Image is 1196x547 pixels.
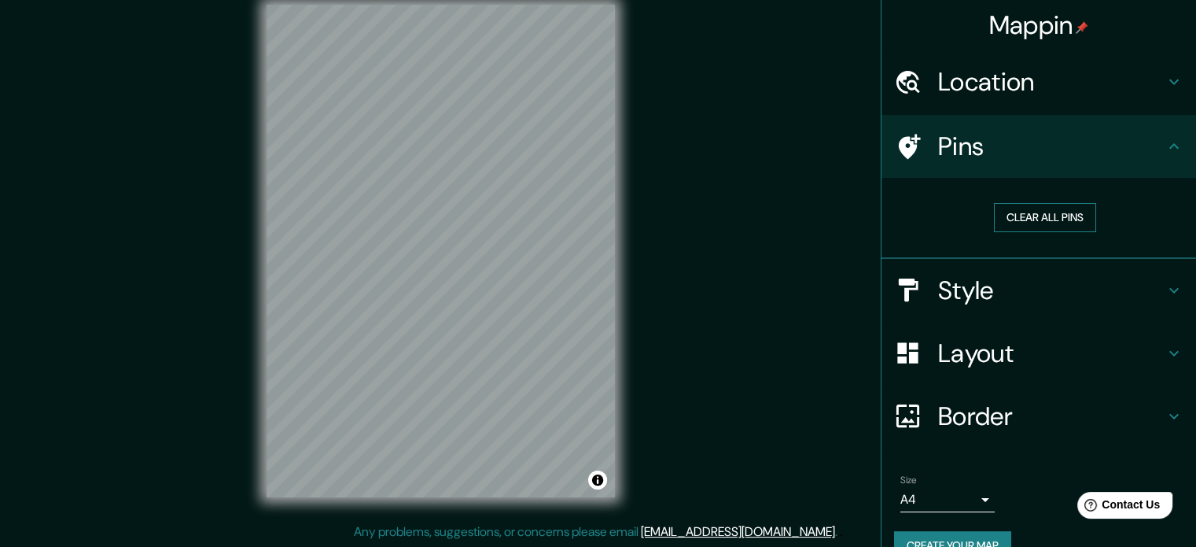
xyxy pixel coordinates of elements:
canvas: Map [267,5,615,497]
img: pin-icon.png [1076,21,1088,34]
div: . [840,523,843,541]
div: Location [881,50,1196,113]
h4: Mappin [989,9,1089,41]
a: [EMAIL_ADDRESS][DOMAIN_NAME] [641,523,835,540]
h4: Style [938,275,1165,306]
div: Style [881,259,1196,322]
div: Layout [881,322,1196,385]
div: Pins [881,115,1196,178]
h4: Pins [938,131,1165,162]
iframe: Help widget launcher [1056,486,1179,530]
h4: Location [938,66,1165,98]
h4: Border [938,401,1165,432]
h4: Layout [938,338,1165,369]
button: Toggle attribution [588,471,607,490]
div: . [837,523,840,541]
button: Clear all pins [994,203,1096,232]
label: Size [900,473,917,486]
div: A4 [900,487,995,512]
p: Any problems, suggestions, or concerns please email . [354,523,837,541]
div: Border [881,385,1196,448]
